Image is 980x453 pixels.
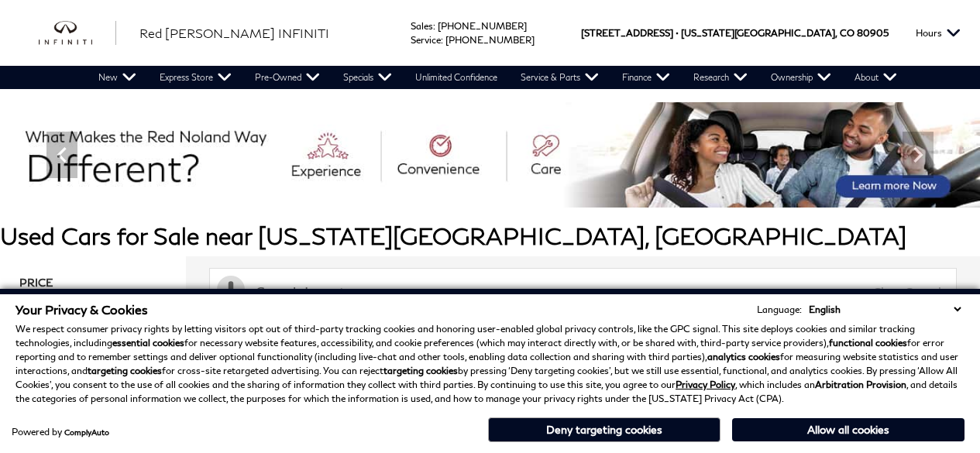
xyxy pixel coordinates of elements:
[383,365,458,376] strong: targeting cookies
[411,34,441,46] span: Service
[488,417,720,442] button: Deny targeting cookies
[209,268,957,316] input: Search Inventory
[581,27,889,39] a: [STREET_ADDRESS] • [US_STATE][GEOGRAPHIC_DATA], CO 80905
[610,66,682,89] a: Finance
[433,20,435,32] span: :
[46,132,77,178] div: Previous
[39,21,116,46] a: infiniti
[493,179,509,194] span: Go to slide 3
[682,66,759,89] a: Research
[445,34,535,46] a: [PHONE_NUMBER]
[438,20,527,32] a: [PHONE_NUMBER]
[139,24,329,43] a: Red [PERSON_NAME] INFINITI
[441,34,443,46] span: :
[19,276,167,290] h5: Price
[15,302,148,317] span: Your Privacy & Cookies
[829,337,907,348] strong: functional cookies
[88,365,162,376] strong: targeting cookies
[903,132,934,178] div: Next
[732,418,965,441] button: Allow all cookies
[12,427,109,437] div: Powered by
[843,66,909,89] a: About
[15,322,965,406] p: We respect consumer privacy rights by letting visitors opt out of third-party tracking cookies an...
[515,179,531,194] span: Go to slide 4
[332,66,404,89] a: Specials
[509,66,610,89] a: Service & Parts
[472,179,487,194] span: Go to slide 2
[243,66,332,89] a: Pre-Owned
[87,66,909,89] nav: Main Navigation
[404,66,509,89] a: Unlimited Confidence
[759,66,843,89] a: Ownership
[64,427,109,437] a: ComplyAuto
[87,66,148,89] a: New
[805,302,965,317] select: Language Select
[112,337,184,348] strong: essential cookies
[707,351,780,362] strong: analytics cookies
[450,179,466,194] span: Go to slide 1
[757,305,802,314] div: Language:
[39,21,116,46] img: INFINITI
[815,379,906,390] strong: Arbitration Provision
[139,26,329,40] span: Red [PERSON_NAME] INFINITI
[217,276,245,304] svg: Click to toggle on voice search
[411,20,433,32] span: Sales
[676,379,735,390] a: Privacy Policy
[148,66,243,89] a: Express Store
